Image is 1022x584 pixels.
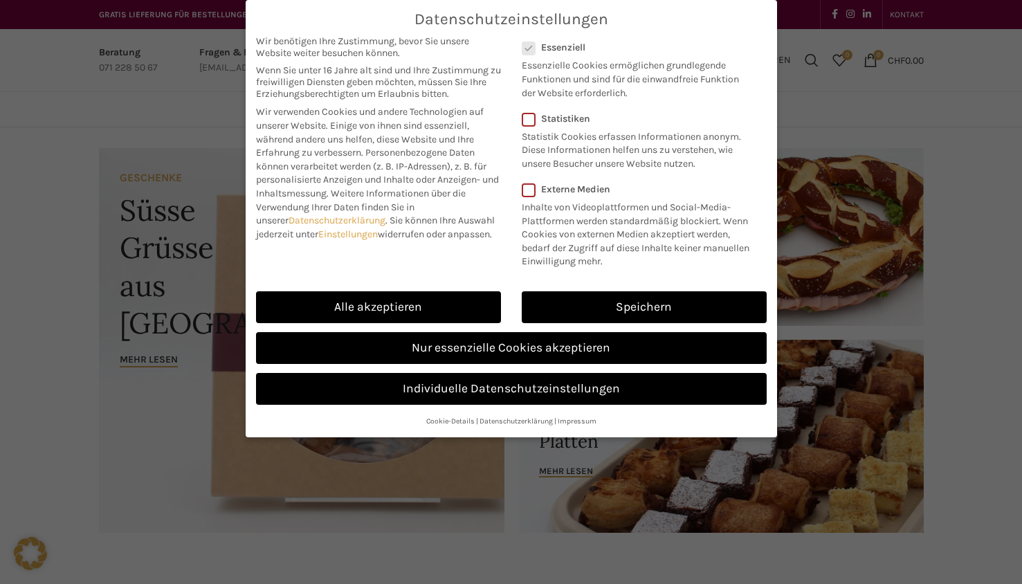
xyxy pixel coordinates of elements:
p: Statistik Cookies erfassen Informationen anonym. Diese Informationen helfen uns zu verstehen, wie... [522,125,749,171]
span: Wir verwenden Cookies und andere Technologien auf unserer Website. Einige von ihnen sind essenzie... [256,106,484,158]
p: Essenzielle Cookies ermöglichen grundlegende Funktionen und sind für die einwandfreie Funktion de... [522,53,749,100]
span: Personenbezogene Daten können verarbeitet werden (z. B. IP-Adressen), z. B. für personalisierte A... [256,147,499,199]
span: Wir benötigen Ihre Zustimmung, bevor Sie unsere Website weiter besuchen können. [256,35,501,59]
a: Individuelle Datenschutzeinstellungen [256,373,767,405]
label: Statistiken [522,113,749,125]
a: Speichern [522,291,767,323]
span: Weitere Informationen über die Verwendung Ihrer Daten finden Sie in unserer . [256,188,466,226]
span: Wenn Sie unter 16 Jahre alt sind und Ihre Zustimmung zu freiwilligen Diensten geben möchten, müss... [256,64,501,100]
label: Essenziell [522,42,749,53]
a: Cookie-Details [426,417,475,426]
a: Datenschutzerklärung [289,215,385,226]
a: Impressum [558,417,596,426]
label: Externe Medien [522,183,758,195]
a: Alle akzeptieren [256,291,501,323]
span: Datenschutzeinstellungen [414,10,608,28]
a: Nur essenzielle Cookies akzeptieren [256,332,767,364]
span: Sie können Ihre Auswahl jederzeit unter widerrufen oder anpassen. [256,215,495,240]
a: Einstellungen [318,228,378,240]
a: Datenschutzerklärung [480,417,553,426]
p: Inhalte von Videoplattformen und Social-Media-Plattformen werden standardmäßig blockiert. Wenn Co... [522,195,758,268]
